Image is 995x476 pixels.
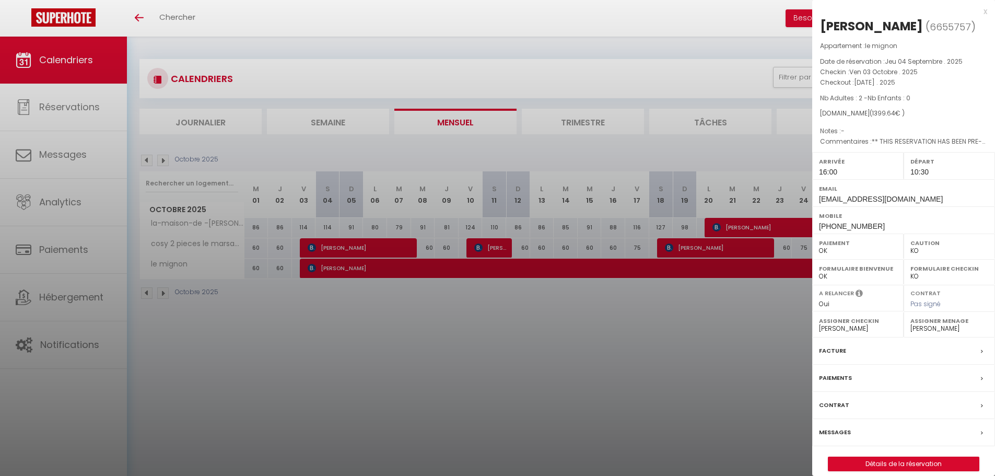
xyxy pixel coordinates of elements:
span: 10:30 [910,168,929,176]
span: 1399.64 [872,109,895,118]
p: Commentaires : [820,136,987,147]
label: Formulaire Bienvenue [819,263,897,274]
span: [EMAIL_ADDRESS][DOMAIN_NAME] [819,195,943,203]
label: Contrat [819,400,849,411]
span: ( € ) [870,109,905,118]
button: Détails de la réservation [828,457,979,471]
label: Caution [910,238,988,248]
div: x [812,5,987,18]
label: Mobile [819,211,988,221]
span: [DATE] . 2025 [854,78,895,87]
label: Arrivée [819,156,897,167]
label: A relancer [819,289,854,298]
span: ( ) [926,19,976,34]
p: Checkin : [820,67,987,77]
span: Pas signé [910,299,941,308]
span: 6655757 [930,20,971,33]
label: Email [819,183,988,194]
i: Sélectionner OUI si vous souhaiter envoyer les séquences de messages post-checkout [856,289,863,300]
span: Jeu 04 Septembre . 2025 [885,57,963,66]
p: Notes : [820,126,987,136]
button: Ouvrir le widget de chat LiveChat [8,4,40,36]
div: [PERSON_NAME] [820,18,923,34]
label: Facture [819,345,846,356]
span: [PHONE_NUMBER] [819,222,885,230]
label: Assigner Menage [910,316,988,326]
p: Appartement : [820,41,987,51]
a: Détails de la réservation [828,457,979,471]
span: Nb Enfants : 0 [868,94,910,102]
label: Départ [910,156,988,167]
span: le mignon [865,41,897,50]
p: Date de réservation : [820,56,987,67]
label: Contrat [910,289,941,296]
label: Assigner Checkin [819,316,897,326]
div: [DOMAIN_NAME] [820,109,987,119]
span: 16:00 [819,168,837,176]
p: Checkout : [820,77,987,88]
span: Nb Adultes : 2 - [820,94,910,102]
label: Messages [819,427,851,438]
span: Ven 03 Octobre . 2025 [849,67,918,76]
label: Paiements [819,373,852,384]
label: Paiement [819,238,897,248]
span: - [841,126,845,135]
label: Formulaire Checkin [910,263,988,274]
